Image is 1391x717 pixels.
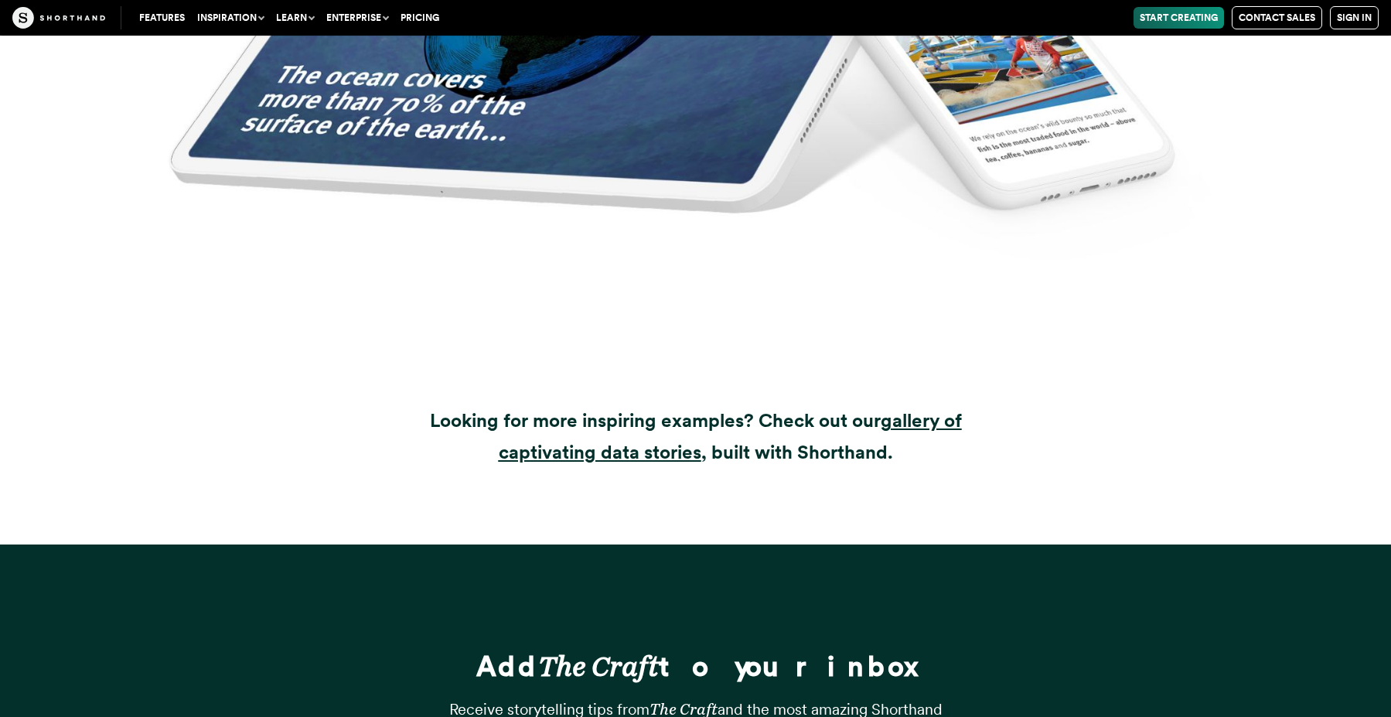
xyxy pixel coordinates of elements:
[394,7,445,29] a: Pricing
[320,7,394,29] button: Enterprise
[499,409,962,463] a: gallery of captivating data stories
[430,409,881,432] strong: Looking for more inspiring examples? Check out our
[538,649,659,683] em: The Craft
[425,652,967,681] h3: Add to your inbox
[1134,7,1224,29] a: Start Creating
[1330,6,1379,29] a: Sign in
[133,7,191,29] a: Features
[270,7,320,29] button: Learn
[12,7,105,29] img: The Craft
[701,441,893,463] strong: , built with Shorthand.
[1232,6,1322,29] a: Contact Sales
[191,7,270,29] button: Inspiration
